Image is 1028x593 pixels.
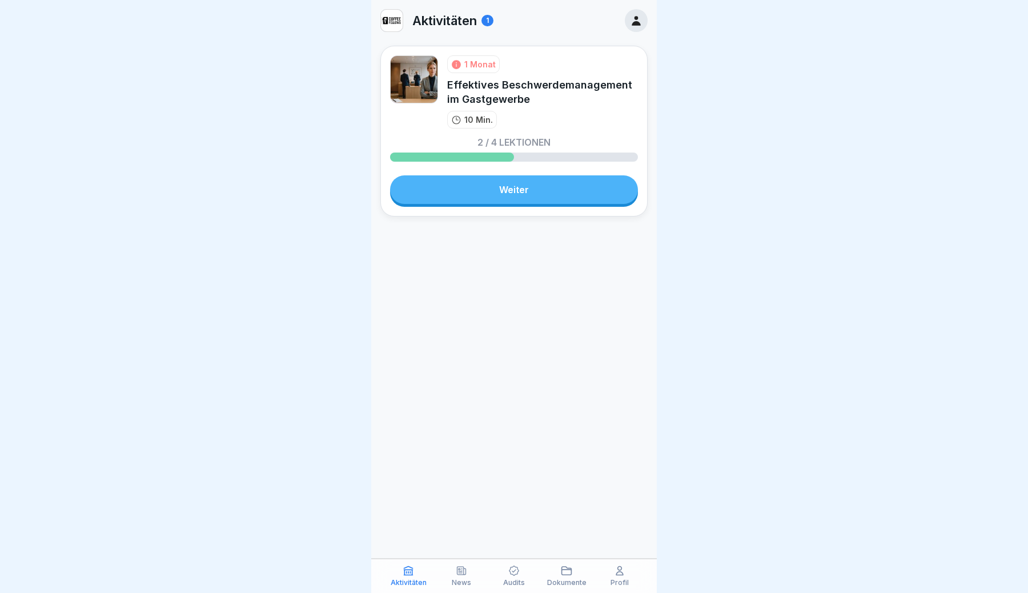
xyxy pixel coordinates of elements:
[390,175,638,204] a: Weiter
[481,15,493,26] div: 1
[464,114,493,126] p: 10 Min.
[381,10,403,31] img: qseofouj91z1f4yix4uzne48.png
[391,579,427,587] p: Aktivitäten
[611,579,629,587] p: Profil
[452,579,471,587] p: News
[447,78,638,106] div: Effektives Beschwerdemanagement im Gastgewerbe
[390,55,438,103] img: wozvs6mymkm2j3gvg5com6wo.png
[464,58,496,70] div: 1 Monat
[412,13,477,28] p: Aktivitäten
[503,579,525,587] p: Audits
[477,138,551,147] p: 2 / 4 Lektionen
[547,579,587,587] p: Dokumente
